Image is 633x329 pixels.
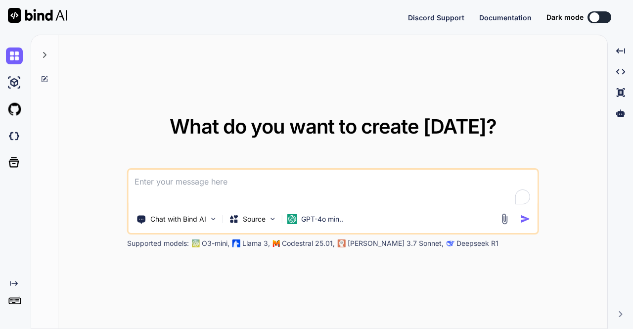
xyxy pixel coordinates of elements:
p: O3-mini, [202,238,229,248]
button: Discord Support [408,12,464,23]
img: GPT-4 [192,239,200,247]
img: githubLight [6,101,23,118]
p: Source [243,214,266,224]
p: GPT-4o min.. [301,214,343,224]
img: chat [6,47,23,64]
span: Discord Support [408,13,464,22]
img: claude [447,239,454,247]
img: claude [338,239,346,247]
span: Documentation [479,13,532,22]
p: Llama 3, [242,238,270,248]
textarea: To enrich screen reader interactions, please activate Accessibility in Grammarly extension settings [129,170,538,206]
img: GPT-4o mini [287,214,297,224]
img: icon [520,214,530,224]
p: Codestral 25.01, [282,238,335,248]
button: Documentation [479,12,532,23]
span: What do you want to create [DATE]? [170,114,497,139]
span: Dark mode [546,12,584,22]
p: [PERSON_NAME] 3.7 Sonnet, [348,238,444,248]
img: darkCloudIdeIcon [6,128,23,144]
p: Deepseek R1 [456,238,498,248]
img: Mistral-AI [273,240,280,247]
p: Supported models: [127,238,189,248]
img: attachment [498,213,510,225]
img: ai-studio [6,74,23,91]
p: Chat with Bind AI [150,214,206,224]
img: Pick Models [269,215,277,223]
img: Pick Tools [209,215,218,223]
img: Llama2 [232,239,240,247]
img: Bind AI [8,8,67,23]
